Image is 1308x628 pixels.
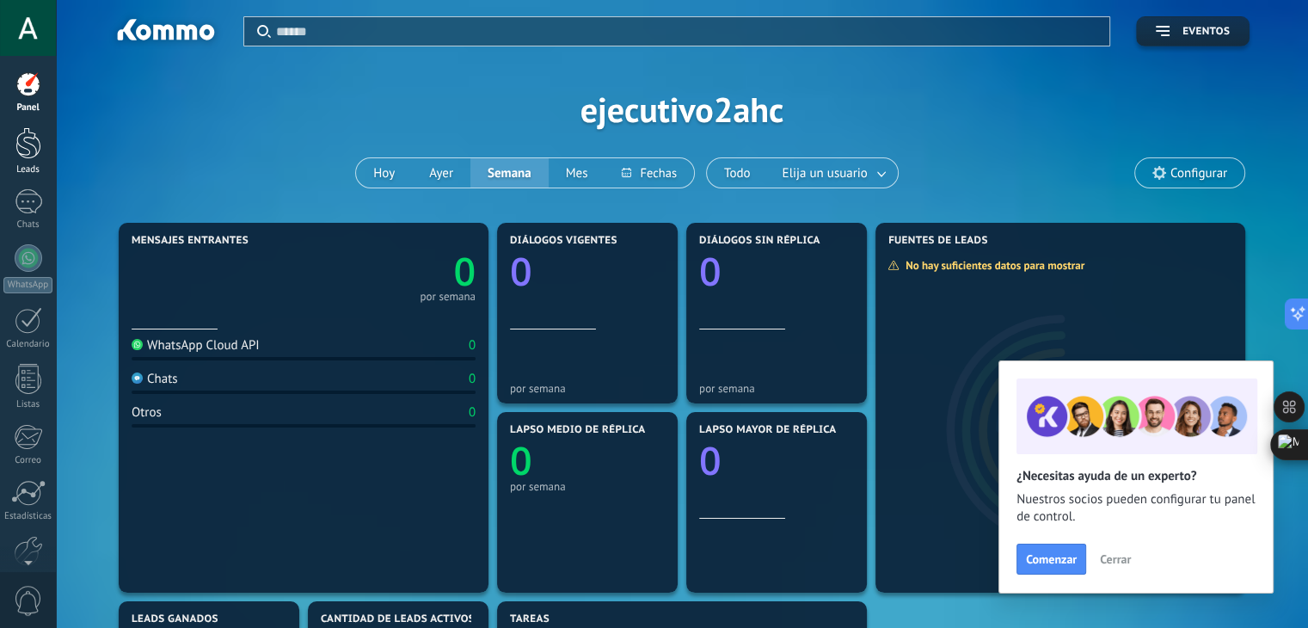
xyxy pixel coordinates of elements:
text: 0 [699,245,722,298]
button: Comenzar [1016,544,1086,575]
span: Elija un usuario [779,162,871,185]
div: por semana [420,292,476,301]
div: Leads [3,164,53,175]
span: Configurar [1170,166,1227,181]
span: Diálogos vigentes [510,235,617,247]
span: Lapso mayor de réplica [699,424,836,436]
div: Chats [132,371,178,387]
h2: ¿Necesitas ayuda de un experto? [1016,468,1256,484]
div: Estadísticas [3,511,53,522]
div: WhatsApp [3,277,52,293]
img: WhatsApp Cloud API [132,339,143,350]
img: Chats [132,372,143,384]
button: Mes [549,158,605,188]
button: Eventos [1136,16,1250,46]
div: Chats [3,219,53,231]
div: por semana [510,480,665,493]
div: por semana [510,382,665,395]
text: 0 [510,434,532,487]
div: Otros [132,404,162,421]
span: Tareas [510,613,550,625]
text: 0 [510,245,532,298]
button: Elija un usuario [768,158,898,188]
button: Cerrar [1092,546,1139,572]
div: por semana [699,382,854,395]
span: Diálogos sin réplica [699,235,820,247]
span: Cantidad de leads activos [321,613,475,625]
a: 0 [304,245,476,298]
button: Semana [470,158,549,188]
text: 0 [699,434,722,487]
span: Mensajes entrantes [132,235,249,247]
button: Hoy [356,158,412,188]
div: Panel [3,102,53,114]
button: Fechas [605,158,693,188]
div: 0 [469,404,476,421]
div: WhatsApp Cloud API [132,337,260,354]
span: Cerrar [1100,553,1131,565]
div: Calendario [3,339,53,350]
span: Fuentes de leads [888,235,988,247]
span: Lapso medio de réplica [510,424,646,436]
button: Ayer [412,158,470,188]
span: Nuestros socios pueden configurar tu panel de control. [1016,491,1256,526]
div: 0 [469,337,476,354]
div: Correo [3,455,53,466]
span: Comenzar [1026,553,1077,565]
div: Listas [3,399,53,410]
text: 0 [453,245,476,298]
div: No hay suficientes datos para mostrar [887,258,1096,273]
span: Leads ganados [132,613,218,625]
button: Todo [707,158,768,188]
span: Eventos [1182,26,1230,38]
div: 0 [469,371,476,387]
